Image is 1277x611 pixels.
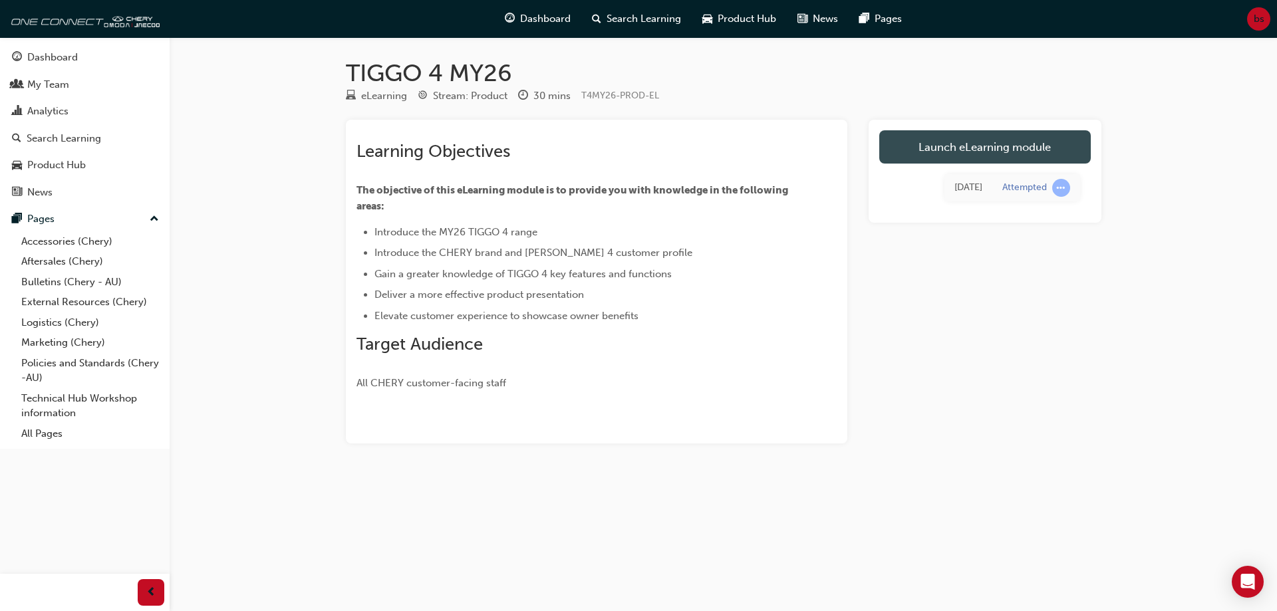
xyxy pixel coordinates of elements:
[346,90,356,102] span: learningResourceType_ELEARNING-icon
[356,377,506,389] span: All CHERY customer-facing staff
[5,99,164,124] a: Analytics
[5,207,164,231] button: Pages
[374,247,692,259] span: Introduce the CHERY brand and [PERSON_NAME] 4 customer profile
[849,5,913,33] a: pages-iconPages
[505,11,515,27] span: guage-icon
[5,153,164,178] a: Product Hub
[954,180,982,195] div: Mon Aug 18 2025 15:44:02 GMT+1000 (Australian Eastern Standard Time)
[875,11,902,27] span: Pages
[27,185,53,200] div: News
[12,79,22,91] span: people-icon
[797,11,807,27] span: news-icon
[1247,7,1270,31] button: bs
[150,211,159,228] span: up-icon
[361,88,407,104] div: eLearning
[16,332,164,353] a: Marketing (Chery)
[27,77,69,92] div: My Team
[879,130,1091,164] a: Launch eLearning module
[346,88,407,104] div: Type
[12,187,22,199] span: news-icon
[418,90,428,102] span: target-icon
[1002,182,1047,194] div: Attempted
[16,292,164,312] a: External Resources (Chery)
[374,310,638,322] span: Elevate customer experience to showcase owner benefits
[16,312,164,333] a: Logistics (Chery)
[7,5,160,32] img: oneconnect
[12,133,21,145] span: search-icon
[27,211,55,227] div: Pages
[346,59,1101,88] h1: TIGGO 4 MY26
[520,11,571,27] span: Dashboard
[418,88,507,104] div: Stream
[5,72,164,97] a: My Team
[718,11,776,27] span: Product Hub
[5,180,164,205] a: News
[146,584,156,601] span: prev-icon
[12,213,22,225] span: pages-icon
[374,268,672,280] span: Gain a greater knowledge of TIGGO 4 key features and functions
[5,126,164,151] a: Search Learning
[592,11,601,27] span: search-icon
[5,43,164,207] button: DashboardMy TeamAnalyticsSearch LearningProduct HubNews
[374,289,584,301] span: Deliver a more effective product presentation
[27,104,69,119] div: Analytics
[16,272,164,293] a: Bulletins (Chery - AU)
[1254,11,1264,27] span: bs
[581,5,692,33] a: search-iconSearch Learning
[374,226,537,238] span: Introduce the MY26 TIGGO 4 range
[356,184,790,212] span: The objective of this eLearning module is to provide you with knowledge in the following areas:
[494,5,581,33] a: guage-iconDashboard
[813,11,838,27] span: News
[581,90,659,101] span: Learning resource code
[27,50,78,65] div: Dashboard
[692,5,787,33] a: car-iconProduct Hub
[356,141,510,162] span: Learning Objectives
[12,106,22,118] span: chart-icon
[1052,179,1070,197] span: learningRecordVerb_ATTEMPT-icon
[12,160,22,172] span: car-icon
[16,231,164,252] a: Accessories (Chery)
[518,90,528,102] span: clock-icon
[5,45,164,70] a: Dashboard
[16,251,164,272] a: Aftersales (Chery)
[518,88,571,104] div: Duration
[1232,566,1264,598] div: Open Intercom Messenger
[859,11,869,27] span: pages-icon
[16,388,164,424] a: Technical Hub Workshop information
[16,353,164,388] a: Policies and Standards (Chery -AU)
[787,5,849,33] a: news-iconNews
[16,424,164,444] a: All Pages
[27,158,86,173] div: Product Hub
[702,11,712,27] span: car-icon
[533,88,571,104] div: 30 mins
[27,131,101,146] div: Search Learning
[12,52,22,64] span: guage-icon
[607,11,681,27] span: Search Learning
[433,88,507,104] div: Stream: Product
[356,334,483,354] span: Target Audience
